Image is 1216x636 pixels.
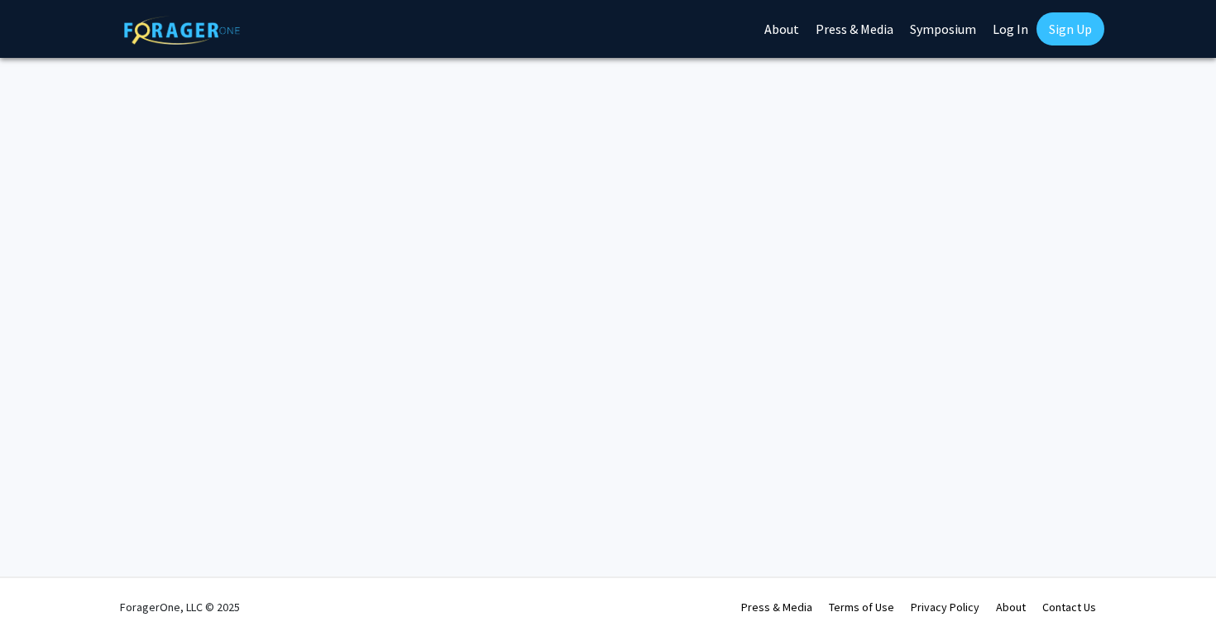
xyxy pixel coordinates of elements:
a: About [996,600,1026,614]
a: Terms of Use [829,600,894,614]
img: ForagerOne Logo [124,16,240,45]
a: Contact Us [1042,600,1096,614]
a: Press & Media [741,600,812,614]
a: Privacy Policy [911,600,979,614]
a: Sign Up [1036,12,1104,45]
div: ForagerOne, LLC © 2025 [120,578,240,636]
